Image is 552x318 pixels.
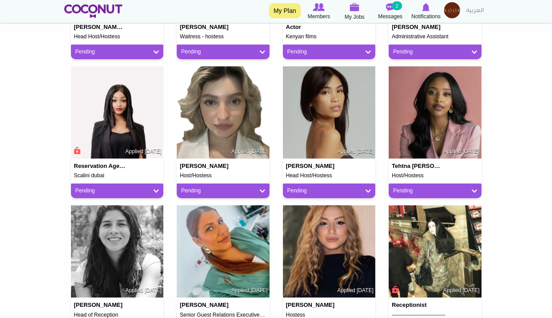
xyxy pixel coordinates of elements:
a: Pending [181,48,265,56]
a: My Plan [269,3,301,18]
span: Notifications [411,12,440,21]
img: Browse Members [313,3,324,11]
img: Nicole Siopi's picture [177,205,270,298]
span: Connect to Unlock the Profile [390,285,398,294]
img: Isabel Salinel's picture [283,66,376,159]
h5: Host/Hostess [180,173,266,179]
h4: [PERSON_NAME] [392,24,444,30]
h5: Kenyan films [286,34,373,40]
span: Connect to Unlock the Profile [73,146,81,155]
h5: Senior Guest Relations Executive / Welcome Hostess [180,312,266,318]
h4: [PERSON_NAME] Nushe [PERSON_NAME] [74,24,126,30]
a: Browse Members Members [301,2,337,21]
h4: [PERSON_NAME] [74,302,126,308]
h5: Scalini dubai [74,173,161,179]
h5: Head Host/Hostess [74,34,161,40]
h5: Administrative Assistant [392,34,478,40]
h5: Hostess [286,312,373,318]
small: 2 [392,1,402,10]
a: Pending [181,187,265,195]
h5: Host/Hostess [392,173,478,179]
h4: actor [286,24,338,30]
a: Pending [75,48,159,56]
img: Gabriela Cordova's picture [71,205,164,298]
span: Members [307,12,330,21]
h5: Head Host/Hostess [286,173,373,179]
img: Messages [386,3,395,11]
a: العربية [462,2,488,20]
a: My Jobs My Jobs [337,2,373,21]
img: Tehtna Tadesse's picture [389,66,481,159]
span: Messages [378,12,403,21]
a: Notifications Notifications [408,2,444,21]
img: sheetal sharma's picture [283,205,376,298]
h4: [PERSON_NAME] [286,163,338,169]
img: My Jobs [350,3,360,11]
a: Pending [287,187,371,195]
a: Pending [75,187,159,195]
h5: Head of Reception [74,312,161,318]
img: Home [64,4,123,18]
h4: Tehtna [PERSON_NAME] [392,163,444,169]
h5: ------------------------------ [392,312,478,318]
a: Pending [287,48,371,56]
h4: [PERSON_NAME] [286,302,338,308]
h4: [PERSON_NAME] [180,24,232,30]
h4: Reservation agent /hostess/head waitress [74,163,126,169]
a: Messages Messages 2 [373,2,408,21]
h4: [PERSON_NAME] [180,302,232,308]
img: Ljiljana Filipovic's picture [389,205,481,298]
a: Pending [393,48,477,56]
img: Anastasia Grebennikova's picture [177,66,270,159]
h5: Waitress - hostess [180,34,266,40]
h4: [PERSON_NAME] [180,163,232,169]
a: Pending [393,187,477,195]
img: Elsie Wachera's picture [71,66,164,159]
h4: Receptionist [392,302,444,308]
img: Notifications [422,3,430,11]
span: My Jobs [344,12,365,21]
